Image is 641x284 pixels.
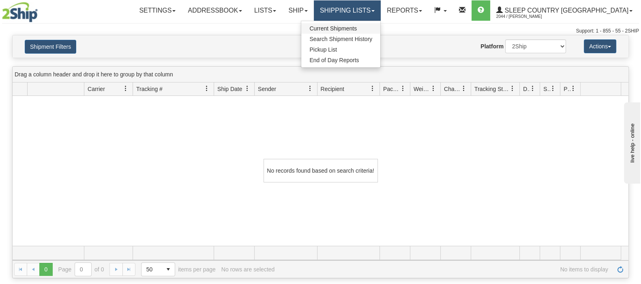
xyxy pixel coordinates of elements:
a: Weight filter column settings [427,82,440,95]
div: No rows are selected [221,266,275,273]
a: Shipping lists [314,0,381,21]
span: Delivery Status [523,85,530,93]
a: Packages filter column settings [396,82,410,95]
span: End of Day Reports [309,57,359,63]
div: grid grouping header [13,67,628,82]
span: 2044 / [PERSON_NAME] [496,13,557,21]
img: logo2044.jpg [2,2,38,22]
span: Tracking Status [474,85,510,93]
a: Search Shipment History [301,34,380,44]
a: Tracking Status filter column settings [506,82,519,95]
div: live help - online [6,7,75,13]
span: No items to display [280,266,608,273]
a: Settings [133,0,182,21]
button: Shipment Filters [25,40,76,54]
span: Page 0 [39,263,52,276]
a: Ship [282,0,313,21]
div: Support: 1 - 855 - 55 - 2SHIP [2,28,639,35]
span: Weight [414,85,431,93]
a: Pickup List [301,44,380,55]
span: Tracking # [136,85,163,93]
span: Recipient [321,85,344,93]
span: Pickup List [309,46,337,53]
span: items per page [141,262,216,276]
label: Platform [480,42,504,50]
span: Sleep Country [GEOGRAPHIC_DATA] [503,7,628,14]
span: 50 [146,265,157,273]
a: Pickup Status filter column settings [566,82,580,95]
span: Search Shipment History [309,36,372,42]
span: Page sizes drop down [141,262,175,276]
span: select [162,263,175,276]
a: Delivery Status filter column settings [526,82,540,95]
span: Page of 0 [58,262,104,276]
a: Charge filter column settings [457,82,471,95]
a: Sender filter column settings [303,82,317,95]
a: Lists [248,0,282,21]
a: End of Day Reports [301,55,380,65]
span: Ship Date [217,85,242,93]
iframe: chat widget [622,100,640,183]
span: Shipment Issues [543,85,550,93]
a: Shipment Issues filter column settings [546,82,560,95]
a: Carrier filter column settings [119,82,133,95]
span: Sender [258,85,276,93]
a: Ship Date filter column settings [240,82,254,95]
a: Sleep Country [GEOGRAPHIC_DATA] 2044 / [PERSON_NAME] [490,0,639,21]
span: Charge [444,85,461,93]
span: Current Shipments [309,25,357,32]
span: Packages [383,85,400,93]
a: Current Shipments [301,23,380,34]
div: No records found based on search criteria! [264,159,378,182]
a: Refresh [614,263,627,276]
a: Tracking # filter column settings [200,82,214,95]
a: Addressbook [182,0,248,21]
span: Pickup Status [564,85,570,93]
span: Carrier [88,85,105,93]
a: Recipient filter column settings [366,82,379,95]
a: Reports [381,0,428,21]
button: Actions [584,39,616,53]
